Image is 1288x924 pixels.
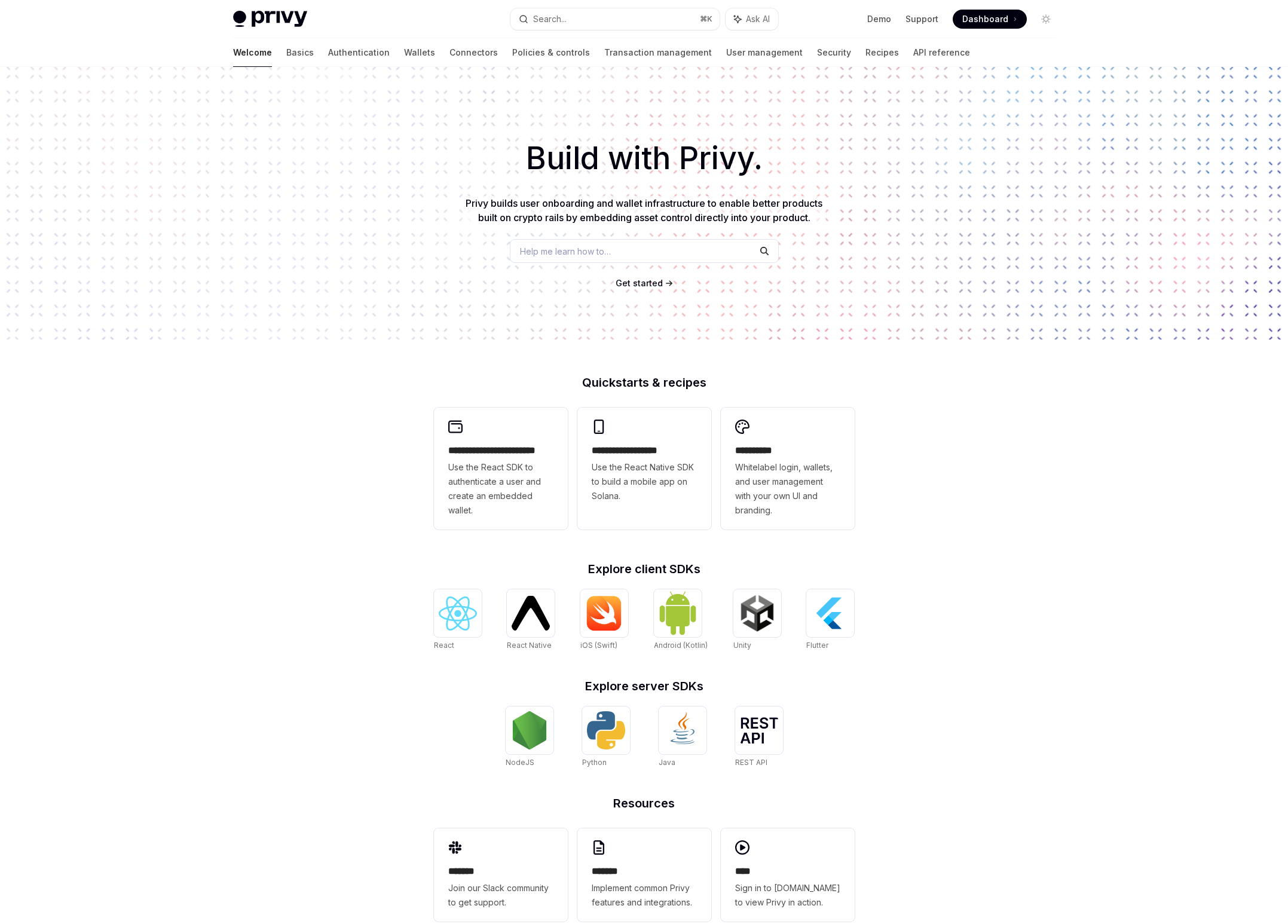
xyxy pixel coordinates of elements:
[506,758,534,767] span: NodeJS
[512,38,590,67] a: Policies & controls
[905,13,938,25] a: Support
[582,758,607,767] span: Python
[233,38,272,67] a: Welcome
[592,460,697,503] span: Use the React Native SDK to build a mobile app on Solana.
[510,8,720,30] button: Search...⌘K
[806,641,828,650] span: Flutter
[286,38,314,67] a: Basics
[659,590,697,635] img: Android (Kotlin)
[520,245,611,258] span: Help me learn how to…
[434,641,454,650] span: React
[19,135,1269,182] h1: Build with Privy.
[733,589,781,651] a: UnityUnity
[735,706,783,769] a: REST APIREST API
[700,14,712,24] span: ⌘ K
[434,377,855,388] h2: Quickstarts & recipes
[577,408,711,530] a: **** **** **** ***Use the React Native SDK to build a mobile app on Solana.
[659,758,675,767] span: Java
[913,38,970,67] a: API reference
[654,641,708,650] span: Android (Kotlin)
[577,828,711,922] a: **** **Implement common Privy features and integrations.
[506,706,553,769] a: NodeJSNodeJS
[726,8,778,30] button: Ask AI
[328,38,390,67] a: Authentication
[512,596,550,630] img: React Native
[663,711,702,749] img: Java
[434,797,855,809] h2: Resources
[533,12,567,26] div: Search...
[439,596,477,631] img: React
[746,13,770,25] span: Ask AI
[582,706,630,769] a: PythonPython
[510,711,549,749] img: NodeJS
[962,13,1008,25] span: Dashboard
[507,641,552,650] span: React Native
[616,277,663,289] a: Get started
[1036,10,1056,29] button: Toggle dark mode
[434,680,855,692] h2: Explore server SDKs
[592,881,697,910] span: Implement common Privy features and integrations.
[448,460,553,518] span: Use the React SDK to authenticate a user and create an embedded wallet.
[659,706,706,769] a: JavaJava
[587,711,625,749] img: Python
[735,758,767,767] span: REST API
[733,641,751,650] span: Unity
[726,38,803,67] a: User management
[811,594,849,632] img: Flutter
[721,408,855,530] a: **** *****Whitelabel login, wallets, and user management with your own UI and branding.
[233,11,307,27] img: light logo
[806,589,854,651] a: FlutterFlutter
[404,38,435,67] a: Wallets
[580,641,617,650] span: iOS (Swift)
[585,595,623,631] img: iOS (Swift)
[449,38,498,67] a: Connectors
[434,589,482,651] a: ReactReact
[580,589,628,651] a: iOS (Swift)iOS (Swift)
[721,828,855,922] a: ****Sign in to [DOMAIN_NAME] to view Privy in action.
[507,589,555,651] a: React NativeReact Native
[953,10,1027,29] a: Dashboard
[654,589,708,651] a: Android (Kotlin)Android (Kotlin)
[466,197,822,224] span: Privy builds user onboarding and wallet infrastructure to enable better products built on crypto ...
[740,717,778,744] img: REST API
[604,38,712,67] a: Transaction management
[434,563,855,575] h2: Explore client SDKs
[867,13,891,25] a: Demo
[448,881,553,910] span: Join our Slack community to get support.
[817,38,851,67] a: Security
[735,460,840,518] span: Whitelabel login, wallets, and user management with your own UI and branding.
[434,828,568,922] a: **** **Join our Slack community to get support.
[865,38,899,67] a: Recipes
[616,278,663,288] span: Get started
[738,594,776,632] img: Unity
[735,881,840,910] span: Sign in to [DOMAIN_NAME] to view Privy in action.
